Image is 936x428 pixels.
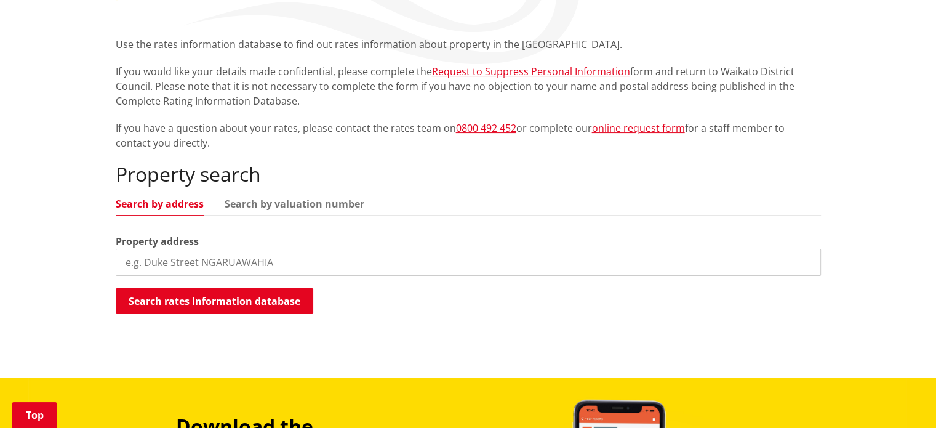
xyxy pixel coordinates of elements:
a: Search by address [116,199,204,209]
a: Top [12,402,57,428]
a: Request to Suppress Personal Information [432,65,630,78]
button: Search rates information database [116,288,313,314]
iframe: Messenger Launcher [879,376,924,421]
label: Property address [116,234,199,249]
p: If you would like your details made confidential, please complete the form and return to Waikato ... [116,64,821,108]
p: If you have a question about your rates, please contact the rates team on or complete our for a s... [116,121,821,150]
a: 0800 492 452 [456,121,516,135]
p: Use the rates information database to find out rates information about property in the [GEOGRAPHI... [116,37,821,52]
a: online request form [592,121,685,135]
a: Search by valuation number [225,199,364,209]
h2: Property search [116,163,821,186]
input: e.g. Duke Street NGARUAWAHIA [116,249,821,276]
